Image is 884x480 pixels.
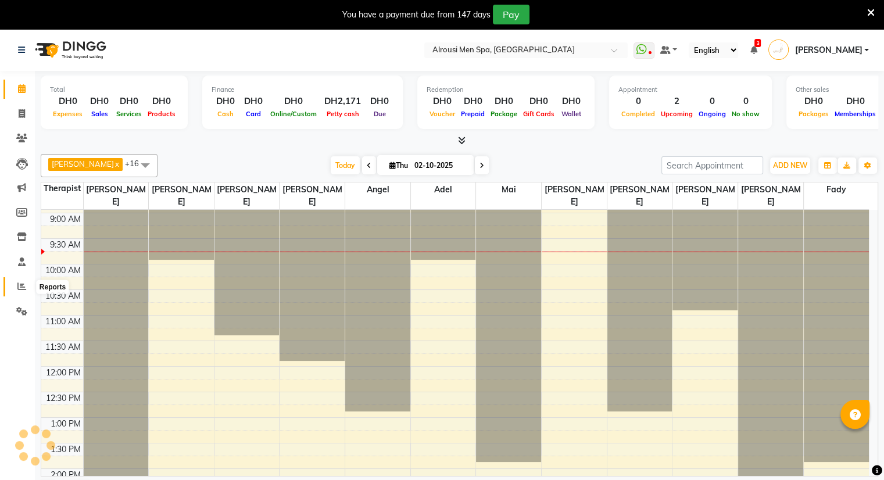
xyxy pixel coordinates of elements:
span: [PERSON_NAME] [542,182,607,209]
span: Petty cash [324,110,362,118]
span: ADD NEW [773,161,807,170]
div: DH0 [113,95,145,108]
a: x [114,159,119,169]
button: ADD NEW [770,157,810,174]
span: [PERSON_NAME] [149,182,214,209]
span: Products [145,110,178,118]
div: DH0 [50,95,85,108]
span: Packages [796,110,832,118]
div: 1:00 PM [48,418,83,430]
div: Appointment [618,85,763,95]
div: 12:30 PM [44,392,83,404]
div: DH0 [239,95,267,108]
span: +16 [125,159,148,168]
span: Upcoming [658,110,696,118]
span: Thu [386,161,411,170]
div: Finance [212,85,393,95]
a: 3 [750,45,757,55]
div: 10:00 AM [43,264,83,277]
div: Reports [37,280,69,294]
button: Pay [493,5,529,24]
div: DH0 [212,95,239,108]
div: DH0 [427,95,458,108]
div: DH0 [458,95,488,108]
span: [PERSON_NAME] [672,182,738,209]
div: DH0 [557,95,585,108]
img: steve Ali [768,40,789,60]
div: DH0 [832,95,879,108]
span: Sales [88,110,111,118]
span: Angel [345,182,410,197]
span: [PERSON_NAME] [52,159,114,169]
span: Voucher [427,110,458,118]
span: Adel [411,182,476,197]
span: Ongoing [696,110,729,118]
div: 12:00 PM [44,367,83,379]
span: Due [371,110,389,118]
input: Search Appointment [661,156,763,174]
div: 9:00 AM [48,213,83,225]
span: [PERSON_NAME] [280,182,345,209]
span: Gift Cards [520,110,557,118]
div: You have a payment due from 147 days [342,9,491,21]
div: 0 [729,95,763,108]
span: Wallet [559,110,584,118]
span: [PERSON_NAME] [214,182,280,209]
span: [PERSON_NAME] [738,182,803,209]
img: logo [30,34,109,66]
div: Total [50,85,178,95]
span: Fady [804,182,869,197]
span: [PERSON_NAME] [794,44,862,56]
div: DH0 [520,95,557,108]
div: DH2,171 [320,95,366,108]
div: 0 [618,95,658,108]
div: 9:30 AM [48,239,83,251]
div: 11:00 AM [43,316,83,328]
span: 3 [754,39,761,47]
div: DH0 [366,95,393,108]
span: Online/Custom [267,110,320,118]
div: 1:30 PM [48,443,83,456]
div: DH0 [796,95,832,108]
div: Therapist [41,182,83,195]
span: No show [729,110,763,118]
span: Expenses [50,110,85,118]
span: Services [113,110,145,118]
span: Prepaid [458,110,488,118]
span: Card [243,110,264,118]
div: 0 [696,95,729,108]
div: DH0 [488,95,520,108]
span: Mai [476,182,541,197]
span: Today [331,156,360,174]
div: Redemption [427,85,585,95]
span: Memberships [832,110,879,118]
span: Completed [618,110,658,118]
div: DH0 [267,95,320,108]
span: [PERSON_NAME] [84,182,149,209]
div: DH0 [145,95,178,108]
div: DH0 [85,95,113,108]
div: 11:30 AM [43,341,83,353]
span: Cash [214,110,237,118]
span: Package [488,110,520,118]
div: 2 [658,95,696,108]
input: 2025-10-02 [411,157,469,174]
span: [PERSON_NAME] [607,182,672,209]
